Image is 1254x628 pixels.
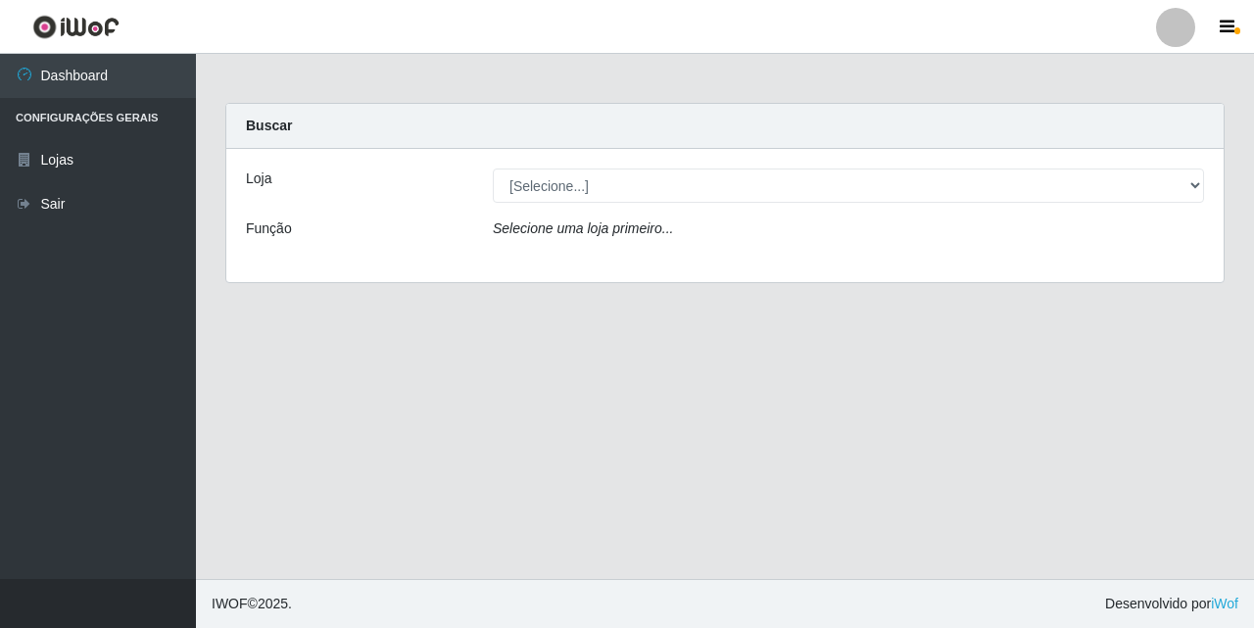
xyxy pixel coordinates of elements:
i: Selecione uma loja primeiro... [493,220,673,236]
label: Loja [246,169,271,189]
img: CoreUI Logo [32,15,120,39]
span: IWOF [212,596,248,611]
a: iWof [1211,596,1238,611]
span: Desenvolvido por [1105,594,1238,614]
strong: Buscar [246,118,292,133]
label: Função [246,218,292,239]
span: © 2025 . [212,594,292,614]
